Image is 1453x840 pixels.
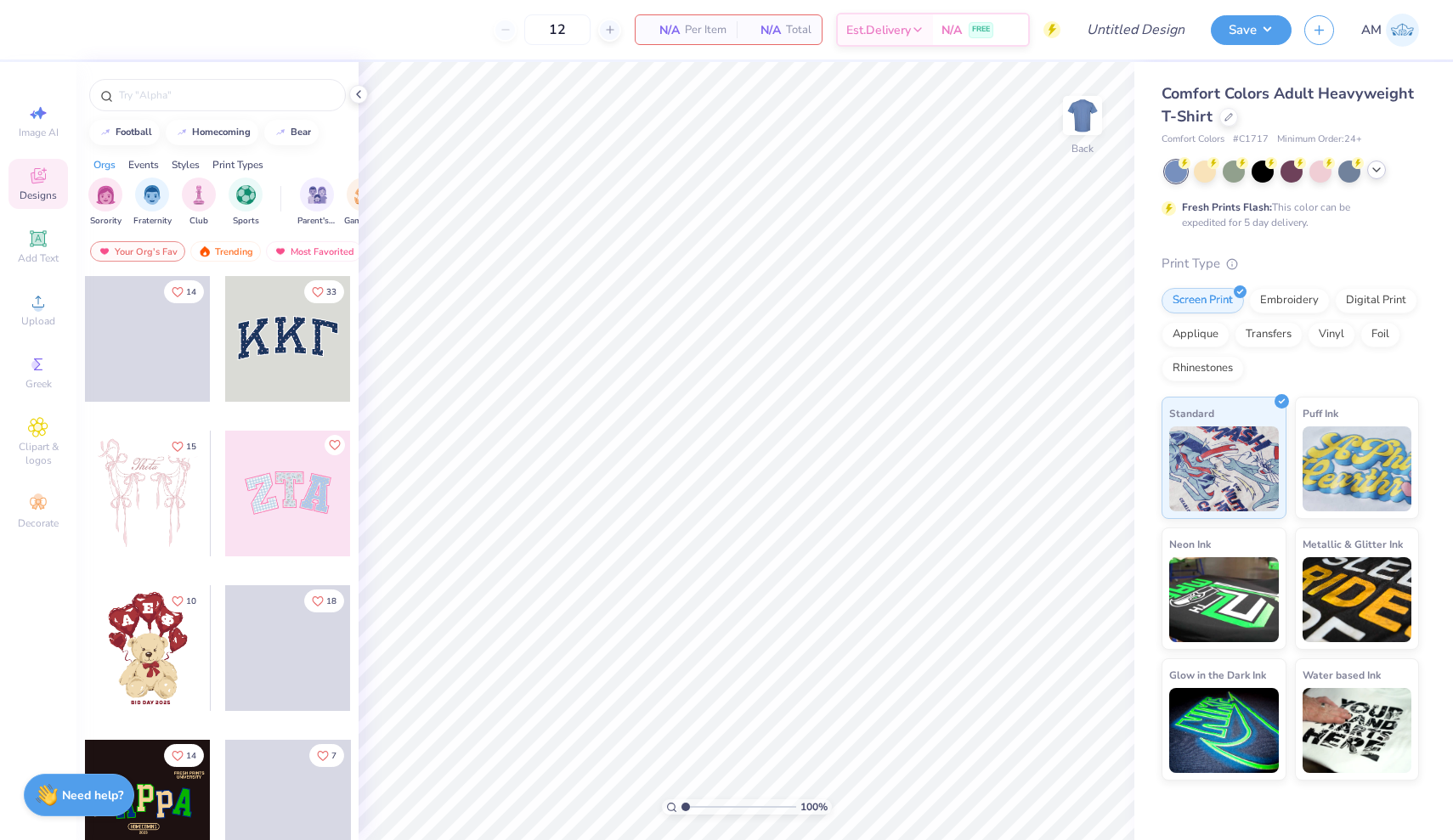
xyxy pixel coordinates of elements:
[1249,288,1330,313] div: Embroidery
[133,178,172,228] div: filter for Fraternity
[354,185,374,205] img: Game Day Image
[189,215,208,228] span: Club
[1308,322,1355,347] div: Vinyl
[1169,688,1279,773] img: Glow in the Dark Ink
[186,288,196,296] span: 14
[62,787,123,803] strong: Need help?
[25,377,52,391] span: Greek
[182,178,216,228] div: filter for Club
[1162,254,1419,273] div: Print Type
[190,241,261,262] div: Trending
[18,251,59,265] span: Add Text
[192,127,251,137] div: homecoming
[685,21,726,39] span: Per Item
[186,443,196,451] span: 15
[1386,14,1419,47] img: Amory Mun
[133,215,172,228] span: Fraternity
[1303,535,1403,553] span: Metallic & Glitter Ink
[21,314,55,328] span: Upload
[1303,688,1412,773] img: Water based Ink
[1335,288,1417,313] div: Digital Print
[1169,426,1279,511] img: Standard
[143,185,161,205] img: Fraternity Image
[1071,141,1094,156] div: Back
[19,126,59,139] span: Image AI
[88,178,122,228] div: filter for Sorority
[344,215,383,228] span: Game Day
[186,597,196,606] span: 10
[175,127,189,138] img: trend_line.gif
[212,157,263,172] div: Print Types
[297,178,336,228] button: filter button
[93,157,116,172] div: Orgs
[344,178,383,228] div: filter for Game Day
[524,14,591,45] input: – –
[941,21,962,39] span: N/A
[1162,288,1244,313] div: Screen Print
[1169,557,1279,642] img: Neon Ink
[264,120,319,145] button: bear
[972,24,990,36] span: FREE
[90,241,185,262] div: Your Org's Fav
[98,245,111,257] img: most_fav.gif
[274,127,287,138] img: trend_line.gif
[331,752,336,760] span: 7
[309,744,344,767] button: Like
[236,185,256,205] img: Sports Image
[1277,132,1362,147] span: Minimum Order: 24 +
[1182,200,1391,230] div: This color can be expedited for 5 day delivery.
[164,589,204,612] button: Like
[189,185,208,205] img: Club Image
[96,185,116,205] img: Sorority Image
[1162,356,1244,381] div: Rhinestones
[1360,322,1400,347] div: Foil
[186,752,196,760] span: 14
[800,799,828,815] span: 100 %
[846,21,911,39] span: Est. Delivery
[117,87,335,104] input: Try "Alpha"
[1211,15,1292,45] button: Save
[18,516,59,530] span: Decorate
[274,245,287,257] img: most_fav.gif
[1073,13,1198,47] input: Untitled Design
[233,215,259,228] span: Sports
[1303,557,1412,642] img: Metallic & Glitter Ink
[1361,14,1419,47] a: AM
[1361,20,1382,40] span: AM
[1066,99,1100,132] img: Back
[786,21,811,39] span: Total
[1303,666,1381,684] span: Water based Ink
[90,215,122,228] span: Sorority
[325,435,345,455] button: Like
[20,189,57,202] span: Designs
[1162,83,1414,127] span: Comfort Colors Adult Heavyweight T-Shirt
[116,127,152,137] div: football
[8,440,68,467] span: Clipart & logos
[133,178,172,228] button: filter button
[164,280,204,303] button: Like
[1303,426,1412,511] img: Puff Ink
[304,589,344,612] button: Like
[1162,132,1224,147] span: Comfort Colors
[1169,404,1214,422] span: Standard
[128,157,159,172] div: Events
[266,241,362,262] div: Most Favorited
[308,185,327,205] img: Parent's Weekend Image
[297,178,336,228] div: filter for Parent's Weekend
[229,178,263,228] div: filter for Sports
[1182,200,1272,214] strong: Fresh Prints Flash:
[182,178,216,228] button: filter button
[291,127,311,137] div: bear
[344,178,383,228] button: filter button
[1162,322,1230,347] div: Applique
[326,597,336,606] span: 18
[1169,535,1211,553] span: Neon Ink
[88,178,122,228] button: filter button
[297,215,336,228] span: Parent's Weekend
[229,178,263,228] button: filter button
[166,120,258,145] button: homecoming
[198,245,212,257] img: trending.gif
[304,280,344,303] button: Like
[1303,404,1338,422] span: Puff Ink
[326,288,336,296] span: 33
